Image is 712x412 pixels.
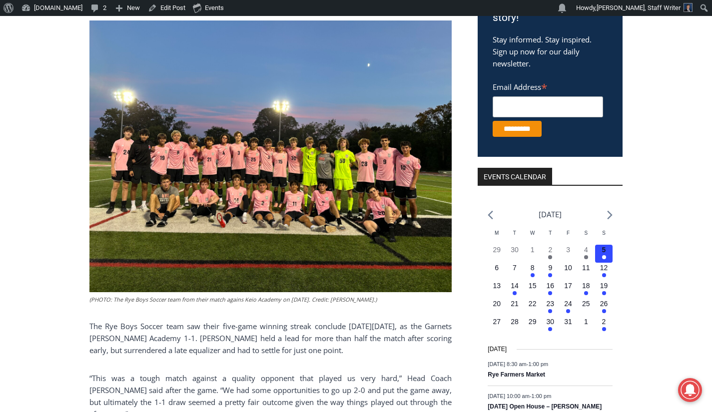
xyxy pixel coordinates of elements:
em: Has events [513,291,517,295]
button: 4 Has events [577,245,595,263]
div: Friday [559,229,577,245]
time: 12 [600,264,608,272]
button: 2 Has events [595,317,613,335]
div: Wednesday [524,229,542,245]
time: 26 [600,300,608,308]
button: 29 [524,317,542,335]
time: 11 [582,264,590,272]
span: M [495,230,499,236]
time: 24 [564,300,572,308]
em: Has events [602,273,606,277]
time: - [488,393,551,399]
time: 29 [493,246,501,254]
time: 3 [566,246,570,254]
time: 1 [531,246,535,254]
span: T [513,230,516,236]
button: 24 Has events [559,299,577,317]
span: 1:00 pm [528,361,548,367]
span: T [549,230,552,236]
button: 1 [524,245,542,263]
span: S [602,230,606,236]
button: 27 [488,317,506,335]
time: 7 [513,264,517,272]
time: 15 [529,282,537,290]
button: 18 Has events [577,281,595,299]
a: Rye Farmers Market [488,371,545,379]
button: 19 Has events [595,281,613,299]
em: Has events [602,255,606,259]
time: 20 [493,300,501,308]
button: 21 [506,299,524,317]
label: Email Address [493,77,603,95]
button: 9 Has events [542,263,560,281]
time: 30 [511,246,519,254]
img: (PHOTO: The Rye Boys Soccer team from their match agains Keio Academy on September 30, 2025. Cred... [89,20,452,292]
div: Thursday [542,229,560,245]
time: [DATE] [488,345,507,354]
span: [DATE] 10:00 am [488,393,530,399]
div: Tuesday [506,229,524,245]
button: 2 Has events [542,245,560,263]
button: 23 Has events [542,299,560,317]
button: 1 [577,317,595,335]
time: 29 [529,318,537,326]
p: Stay informed. Stay inspired. Sign up now for our daily newsletter. [493,33,608,69]
em: Has events [531,273,535,277]
time: 28 [511,318,519,326]
button: 28 [506,317,524,335]
time: 1 [584,318,588,326]
button: 6 [488,263,506,281]
div: Monday [488,229,506,245]
li: [DATE] [539,208,562,221]
em: Has events [602,309,606,313]
img: Charlie Morris headshot PROFESSIONAL HEADSHOT [684,3,693,12]
time: 21 [511,300,519,308]
em: Has events [548,273,552,277]
em: Has events [548,327,552,331]
time: 30 [547,318,555,326]
h2: Events Calendar [478,168,552,185]
time: 4 [584,246,588,254]
em: Has events [602,327,606,331]
a: [DATE] Open House – [PERSON_NAME] [488,403,602,411]
em: Has events [548,309,552,313]
div: Saturday [577,229,595,245]
time: 2 [602,318,606,326]
time: 18 [582,282,590,290]
em: Has events [602,291,606,295]
time: 27 [493,318,501,326]
button: 22 [524,299,542,317]
time: 17 [564,282,572,290]
button: 10 [559,263,577,281]
figcaption: (PHOTO: The Rye Boys Soccer team from their match agains Keio Academy on [DATE]. Credit: [PERSON_... [89,295,452,304]
em: Has events [548,291,552,295]
span: F [567,230,570,236]
button: 11 [577,263,595,281]
p: The Rye Boys Soccer team saw their five-game winning streak conclude [DATE][DATE], as the Garnets... [89,320,452,356]
button: 30 Has events [542,317,560,335]
span: [DATE] 8:30 am [488,361,526,367]
button: 7 [506,263,524,281]
span: S [584,230,588,236]
button: 5 Has events [595,245,613,263]
time: 25 [582,300,590,308]
button: 8 Has events [524,263,542,281]
button: 17 [559,281,577,299]
em: Has events [584,291,588,295]
time: 6 [495,264,499,272]
a: Previous month [488,210,493,220]
button: 30 [506,245,524,263]
em: Has events [584,255,588,259]
button: 31 [559,317,577,335]
button: 29 [488,245,506,263]
button: 16 Has events [542,281,560,299]
span: [PERSON_NAME], Staff Writer [597,4,681,11]
em: Has events [566,309,570,313]
time: 13 [493,282,501,290]
time: 14 [511,282,519,290]
time: 23 [547,300,555,308]
button: 12 Has events [595,263,613,281]
button: 26 Has events [595,299,613,317]
time: 31 [564,318,572,326]
time: 10 [564,264,572,272]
